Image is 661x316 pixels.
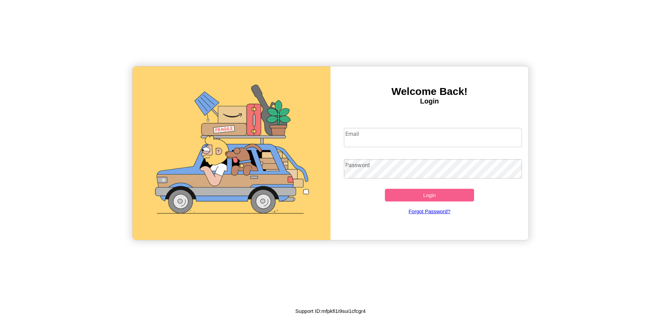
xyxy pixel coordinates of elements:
img: gif [133,66,330,240]
h3: Welcome Back! [330,86,528,97]
button: Login [385,189,474,201]
p: Support ID: mfpkfi1i9sui1cfcgr4 [295,306,366,316]
h4: Login [330,97,528,105]
a: Forgot Password? [340,201,519,221]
